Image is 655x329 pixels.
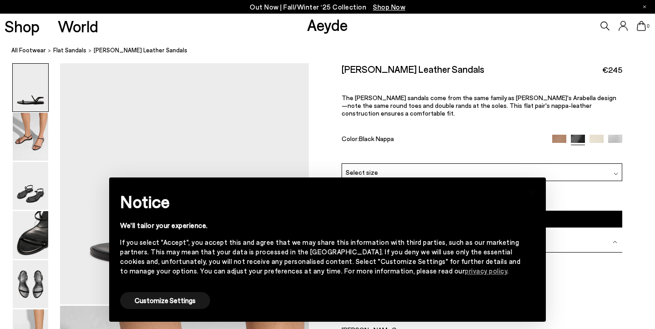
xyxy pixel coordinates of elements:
h2: Notice [120,190,520,213]
button: Close this notice [520,180,542,202]
span: × [528,184,534,197]
button: Customize Settings [120,292,210,309]
a: privacy policy [465,267,507,275]
div: If you select "Accept", you accept this and agree that we may share this information with third p... [120,238,520,276]
div: We'll tailor your experience. [120,221,520,230]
